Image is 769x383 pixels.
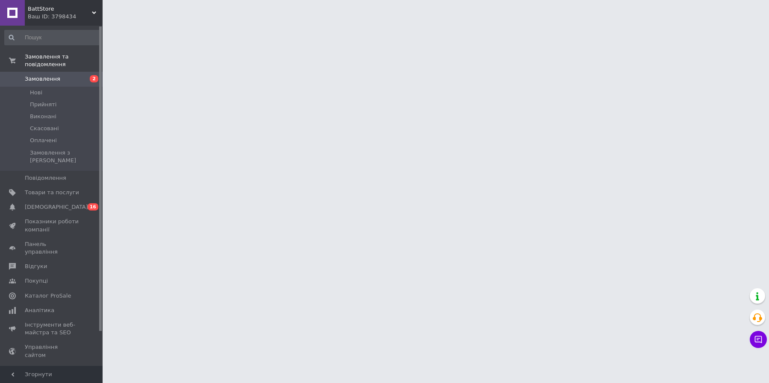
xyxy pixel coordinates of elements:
[25,53,103,68] span: Замовлення та повідомлення
[25,203,88,211] span: [DEMOGRAPHIC_DATA]
[25,174,66,182] span: Повідомлення
[25,240,79,256] span: Панель управління
[25,263,47,270] span: Відгуки
[25,343,79,359] span: Управління сайтом
[25,307,54,314] span: Аналітика
[28,13,103,20] div: Ваш ID: 3798434
[25,321,79,336] span: Інструменти веб-майстра та SEO
[30,125,59,132] span: Скасовані
[30,113,56,120] span: Виконані
[25,75,60,83] span: Замовлення
[88,203,98,211] span: 16
[25,292,71,300] span: Каталог ProSale
[30,89,42,96] span: Нові
[28,5,92,13] span: BattStore
[25,218,79,233] span: Показники роботи компанії
[25,277,48,285] span: Покупці
[4,30,101,45] input: Пошук
[30,101,56,108] span: Прийняті
[30,137,57,144] span: Оплачені
[750,331,767,348] button: Чат з покупцем
[30,149,100,164] span: Замовлення з [PERSON_NAME]
[90,75,98,82] span: 2
[25,189,79,196] span: Товари та послуги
